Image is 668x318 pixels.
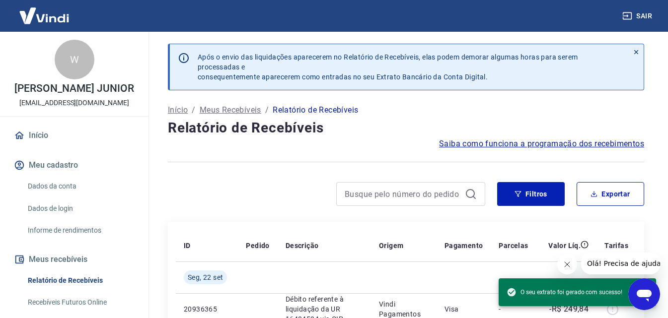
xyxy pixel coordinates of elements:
a: Recebíveis Futuros Online [24,292,137,313]
a: Início [168,104,188,116]
p: Visa [445,304,483,314]
p: -R$ 249,84 [549,303,589,315]
p: Descrição [286,241,319,251]
button: Exportar [577,182,644,206]
p: [PERSON_NAME] JUNIOR [14,83,134,94]
a: Informe de rendimentos [24,220,137,241]
span: O seu extrato foi gerado com sucesso! [507,287,622,297]
h4: Relatório de Recebíveis [168,118,644,138]
p: Após o envio das liquidações aparecerem no Relatório de Recebíveis, elas podem demorar algumas ho... [198,52,621,82]
button: Meu cadastro [12,154,137,176]
a: Dados da conta [24,176,137,196]
button: Sair [620,7,656,25]
p: [EMAIL_ADDRESS][DOMAIN_NAME] [19,98,129,108]
iframe: Fechar mensagem [557,254,577,274]
iframe: Mensagem da empresa [581,253,660,274]
a: Início [12,125,137,146]
button: Filtros [497,182,565,206]
p: / [265,104,269,116]
a: Relatório de Recebíveis [24,270,137,291]
a: Meus Recebíveis [200,104,261,116]
span: Olá! Precisa de ajuda? [6,7,83,15]
input: Busque pelo número do pedido [345,187,461,201]
p: Parcelas [499,241,528,251]
iframe: Botão para abrir a janela de mensagens [628,278,660,310]
span: Seg, 22 set [188,272,223,282]
img: Vindi [12,0,76,31]
p: - [499,304,528,314]
p: Pagamento [445,241,483,251]
a: Saiba como funciona a programação dos recebimentos [439,138,644,150]
div: W [55,40,94,79]
p: ID [184,241,191,251]
p: Relatório de Recebíveis [273,104,358,116]
p: 20936365 [184,304,230,314]
p: Valor Líq. [548,241,581,251]
p: Pedido [246,241,269,251]
button: Meus recebíveis [12,249,137,270]
p: / [192,104,195,116]
a: Dados de login [24,198,137,219]
p: Origem [379,241,403,251]
p: Tarifas [604,241,628,251]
